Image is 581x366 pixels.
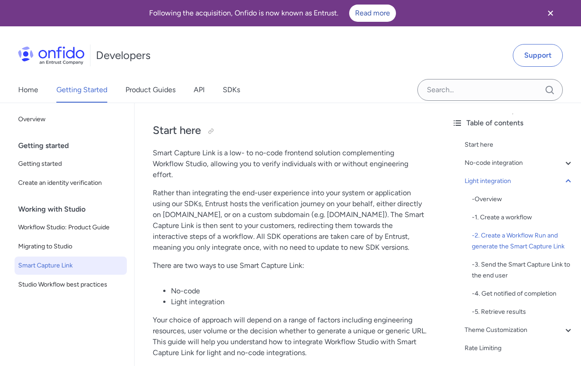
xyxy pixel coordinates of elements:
div: - 3. Send the Smart Capture Link to the end user [472,259,574,281]
p: Your choice of approach will depend on a range of factors including engineering resources, user v... [153,315,426,358]
a: No-code integration [465,158,574,168]
div: - 1. Create a workflow [472,212,574,223]
a: -2. Create a Workflow Run and generate the Smart Capture Link [472,230,574,252]
a: Product Guides [125,77,175,103]
h1: Developers [96,48,150,63]
a: Light integration [465,176,574,187]
span: Overview [18,114,123,125]
span: Getting started [18,158,123,169]
div: Working with Studio [18,200,130,218]
div: Table of contents [452,118,574,129]
input: Onfido search input field [417,79,563,101]
span: Studio Workflow best practices [18,279,123,290]
a: Start here [465,139,574,150]
div: - 5. Retrieve results [472,307,574,317]
button: Close banner [534,2,567,25]
span: Workflow Studio: Product Guide [18,222,123,233]
a: Workflow Studio: Product Guide [15,218,127,237]
div: Getting started [18,137,130,155]
a: -Overview [472,194,574,205]
a: Support [513,44,563,67]
div: - 4. Get notified of completion [472,288,574,299]
p: Rather than integrating the end-user experience into your system or application using our SDKs, E... [153,188,426,253]
a: Studio Workflow best practices [15,276,127,294]
span: Create an identity verification [18,178,123,188]
span: Smart Capture Link [18,260,123,271]
a: Rate Limiting [465,343,574,354]
div: - Overview [472,194,574,205]
div: - 2. Create a Workflow Run and generate the Smart Capture Link [472,230,574,252]
a: Theme Customization [465,325,574,336]
a: SDKs [223,77,240,103]
p: Smart Capture Link is a low- to no-code frontend solution complementing Workflow Studio, allowing... [153,148,426,180]
li: Light integration [171,297,426,307]
h2: Start here [153,123,426,138]
a: Getting Started [56,77,107,103]
a: Overview [15,110,127,129]
a: Home [18,77,38,103]
a: Migrating to Studio [15,237,127,256]
a: -3. Send the Smart Capture Link to the end user [472,259,574,281]
a: API [194,77,205,103]
span: Migrating to Studio [18,241,123,252]
a: Read more [349,5,396,22]
a: Getting started [15,155,127,173]
svg: Close banner [545,8,556,19]
p: There are two ways to use Smart Capture Link: [153,260,426,271]
img: Onfido Logo [18,46,85,64]
li: No-code [171,286,426,297]
a: -1. Create a workflow [472,212,574,223]
a: -4. Get notified of completion [472,288,574,299]
a: Smart Capture Link [15,257,127,275]
a: -5. Retrieve results [472,307,574,317]
a: Create an identity verification [15,174,127,192]
div: Following the acquisition, Onfido is now known as Entrust. [11,5,534,22]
